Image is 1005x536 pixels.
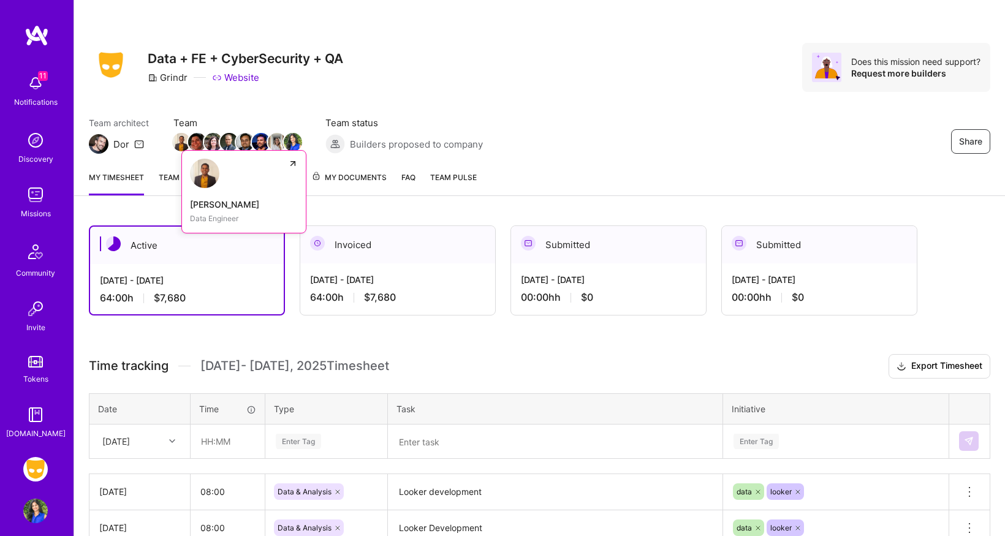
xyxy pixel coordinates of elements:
[732,273,907,286] div: [DATE] - [DATE]
[311,171,387,184] span: My Documents
[278,487,332,496] span: Data & Analysis
[191,475,265,508] input: HH:MM
[252,133,270,151] img: Team Member Avatar
[172,133,191,151] img: Team Member Avatar
[212,71,259,84] a: Website
[220,133,238,151] img: Team Member Avatar
[100,274,274,287] div: [DATE] - [DATE]
[401,171,415,195] a: FAQ
[325,134,345,154] img: Builders proposed to company
[102,435,130,448] div: [DATE]
[889,354,990,379] button: Export Timesheet
[364,291,396,304] span: $7,680
[253,132,269,153] a: Team Member Avatar
[23,71,48,96] img: bell
[722,226,917,263] div: Submitted
[113,138,129,151] div: Dor
[173,132,189,153] a: Team Member Avatar
[148,51,343,66] h3: Data + FE + CyberSecurity + QA
[188,133,207,151] img: Team Member Avatar
[276,432,321,451] div: Enter Tag
[897,360,906,373] i: icon Download
[221,132,237,153] a: Team Member Avatar
[310,291,485,304] div: 64:00 h
[28,356,43,368] img: tokens
[14,96,58,108] div: Notifications
[189,132,205,153] a: Team Member Avatar
[18,153,53,165] div: Discovery
[23,128,48,153] img: discovery
[265,393,388,424] th: Type
[521,273,696,286] div: [DATE] - [DATE]
[770,523,792,532] span: looker
[173,116,301,129] span: Team
[964,436,974,446] img: Submit
[737,523,752,532] span: data
[190,212,298,225] div: Data Engineer
[6,427,66,440] div: [DOMAIN_NAME]
[204,133,222,151] img: Team Member Avatar
[268,133,286,151] img: Team Member Avatar
[148,71,188,84] div: Grindr
[389,475,721,509] textarea: Looker development
[89,134,108,154] img: Team Architect
[521,236,536,251] img: Submitted
[190,159,219,188] img: Anjul Kumar
[200,358,389,374] span: [DATE] - [DATE] , 2025 Timesheet
[89,116,149,129] span: Team architect
[38,71,48,81] span: 11
[26,321,45,334] div: Invite
[732,402,940,415] div: Initiative
[89,171,144,195] a: My timesheet
[190,198,298,211] div: [PERSON_NAME]
[511,226,706,263] div: Submitted
[169,438,175,444] i: icon Chevron
[310,236,325,251] img: Invoiced
[159,171,223,195] a: Team timesheet
[21,237,50,266] img: Community
[737,487,752,496] span: data
[732,236,746,251] img: Submitted
[20,457,51,481] a: Grindr: Data + FE + CyberSecurity + QA
[106,236,121,251] img: Active
[134,139,144,149] i: icon Mail
[100,292,274,304] div: 64:00 h
[205,132,221,153] a: Team Member Avatar
[23,499,48,523] img: User Avatar
[237,132,253,153] a: Team Member Avatar
[236,133,254,151] img: Team Member Avatar
[732,291,907,304] div: 00:00h h
[311,171,387,195] a: My Documents
[325,116,483,129] span: Team status
[734,432,779,451] div: Enter Tag
[284,133,302,151] img: Team Member Avatar
[89,358,169,374] span: Time tracking
[90,227,284,264] div: Active
[300,226,495,263] div: Invoiced
[148,73,157,83] i: icon CompanyGray
[812,53,841,82] img: Avatar
[581,291,593,304] span: $0
[89,393,191,424] th: Date
[951,129,990,154] button: Share
[285,132,301,153] a: Team Member Avatar
[851,67,980,79] div: Request more builders
[181,150,306,233] a: Anjul Kumar[PERSON_NAME]Data Engineer
[23,183,48,207] img: teamwork
[199,402,256,415] div: Time
[269,132,285,153] a: Team Member Avatar
[350,138,483,151] span: Builders proposed to company
[770,487,792,496] span: looker
[89,48,133,81] img: Company Logo
[20,499,51,523] a: User Avatar
[288,159,298,168] i: icon ArrowUpRight
[99,485,180,498] div: [DATE]
[278,523,332,532] span: Data & Analysis
[388,393,723,424] th: Task
[959,135,982,148] span: Share
[21,207,51,220] div: Missions
[430,173,477,182] span: Team Pulse
[23,372,48,385] div: Tokens
[16,266,55,279] div: Community
[23,296,48,321] img: Invite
